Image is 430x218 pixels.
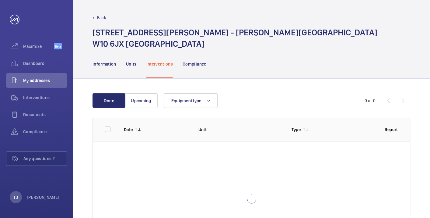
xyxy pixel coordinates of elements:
h1: [STREET_ADDRESS][PERSON_NAME] - [PERSON_NAME][GEOGRAPHIC_DATA] W10 6JX [GEOGRAPHIC_DATA] [93,27,377,49]
p: Unit [198,127,282,133]
p: Information [93,61,116,67]
button: Equipment type [164,93,218,108]
p: Interventions [146,61,173,67]
span: My addresses [23,77,67,84]
span: Dashboard [23,60,67,66]
span: Interventions [23,95,67,101]
p: TB [13,194,18,200]
p: Compliance [183,61,206,67]
p: Date [124,127,133,133]
button: Done [93,93,125,108]
p: Type [292,127,301,133]
span: Equipment type [171,98,201,103]
button: Upcoming [125,93,158,108]
span: Any questions ? [23,155,67,162]
span: Compliance [23,129,67,135]
p: Back [97,15,106,21]
span: Maximize [23,43,54,49]
span: Beta [54,43,62,49]
p: Report [385,127,398,133]
p: [PERSON_NAME] [27,194,60,200]
p: Units [126,61,137,67]
div: 0 of 0 [365,98,376,104]
span: Documents [23,112,67,118]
